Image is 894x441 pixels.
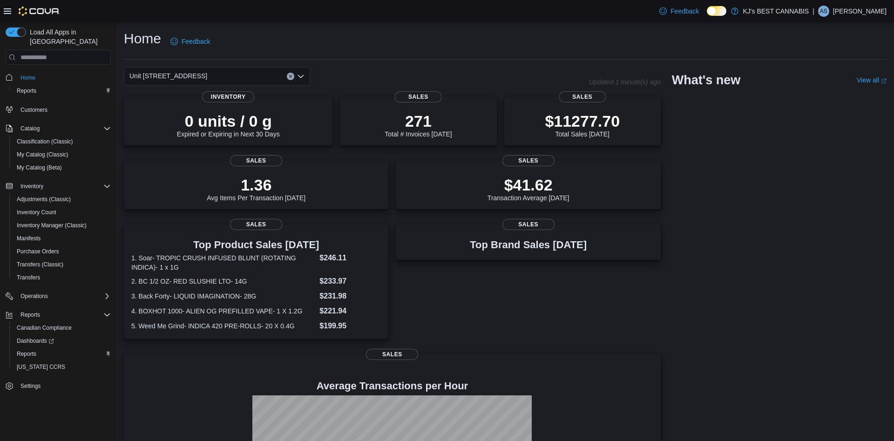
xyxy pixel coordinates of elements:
span: My Catalog (Classic) [17,151,68,158]
span: AS [820,6,827,17]
dt: 5. Weed Me Grind- INDICA 420 PRE-ROLLS- 20 X 0.4G [131,321,316,331]
a: Dashboards [13,335,58,346]
div: Transaction Average [DATE] [488,176,569,202]
button: Inventory Count [9,206,115,219]
span: Classification (Classic) [17,138,73,145]
span: Sales [230,219,282,230]
div: Total Sales [DATE] [545,112,620,138]
h4: Average Transactions per Hour [131,380,653,392]
button: Reports [2,308,115,321]
a: Transfers (Classic) [13,259,67,270]
dd: $221.94 [319,305,381,317]
dt: 4. BOXHOT 1000- ALIEN OG PREFILLED VAPE- 1 X 1.2G [131,306,316,316]
button: Reports [17,309,44,320]
span: Transfers [13,272,111,283]
button: Catalog [2,122,115,135]
h3: Top Product Sales [DATE] [131,239,381,251]
button: Purchase Orders [9,245,115,258]
span: Reports [17,87,36,95]
button: Operations [17,291,52,302]
button: Reports [9,347,115,360]
div: Total # Invoices [DATE] [385,112,452,138]
span: Sales [395,91,442,102]
dt: 3. Back Forty- LIQUID IMAGINATION- 28G [131,292,316,301]
span: Reports [20,311,40,319]
button: Settings [2,379,115,393]
span: Home [17,71,111,83]
a: Inventory Manager (Classic) [13,220,90,231]
button: Clear input [287,73,294,80]
button: Inventory [17,181,47,192]
div: Expired or Expiring in Next 30 Days [177,112,280,138]
a: Feedback [656,2,703,20]
span: Catalog [17,123,111,134]
button: My Catalog (Classic) [9,148,115,161]
a: View allExternal link [857,76,887,84]
span: Catalog [20,125,40,132]
button: Transfers (Classic) [9,258,115,271]
dd: $199.95 [319,320,381,332]
dd: $233.97 [319,276,381,287]
a: Adjustments (Classic) [13,194,74,205]
a: Customers [17,104,51,115]
span: Inventory [202,91,254,102]
span: Dashboards [13,335,111,346]
span: Settings [20,382,41,390]
span: Inventory Manager (Classic) [17,222,87,229]
span: Purchase Orders [17,248,59,255]
a: Reports [13,348,40,360]
span: Operations [20,292,48,300]
button: Classification (Classic) [9,135,115,148]
a: Purchase Orders [13,246,63,257]
a: [US_STATE] CCRS [13,361,69,373]
button: Manifests [9,232,115,245]
h1: Home [124,29,161,48]
span: Canadian Compliance [17,324,72,332]
a: Manifests [13,233,44,244]
span: Transfers (Classic) [13,259,111,270]
span: Inventory [20,183,43,190]
h2: What's new [672,73,740,88]
a: My Catalog (Classic) [13,149,72,160]
img: Cova [19,7,60,16]
p: | [813,6,814,17]
p: Updated 1 minute(s) ago [589,78,661,86]
span: Customers [20,106,47,114]
span: Manifests [17,235,41,242]
a: Classification (Classic) [13,136,77,147]
span: Reports [13,85,111,96]
button: Open list of options [297,73,305,80]
nav: Complex example [6,67,111,417]
span: Feedback [670,7,699,16]
span: Sales [559,91,606,102]
span: My Catalog (Classic) [13,149,111,160]
span: Transfers [17,274,40,281]
a: Home [17,72,39,83]
span: Washington CCRS [13,361,111,373]
span: Sales [230,155,282,166]
span: Manifests [13,233,111,244]
button: Operations [2,290,115,303]
span: Canadian Compliance [13,322,111,333]
a: My Catalog (Beta) [13,162,66,173]
span: Operations [17,291,111,302]
a: Reports [13,85,40,96]
svg: External link [881,78,887,84]
span: Sales [502,155,555,166]
button: Canadian Compliance [9,321,115,334]
span: Feedback [182,37,210,46]
a: Transfers [13,272,44,283]
span: Adjustments (Classic) [13,194,111,205]
button: Inventory [2,180,115,193]
p: 271 [385,112,452,130]
p: $41.62 [488,176,569,194]
a: Inventory Count [13,207,60,218]
a: Feedback [167,32,214,51]
span: Reports [17,350,36,358]
span: Adjustments (Classic) [17,196,71,203]
span: Inventory [17,181,111,192]
span: Unit [STREET_ADDRESS] [129,70,207,81]
a: Settings [17,380,44,392]
span: Reports [17,309,111,320]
